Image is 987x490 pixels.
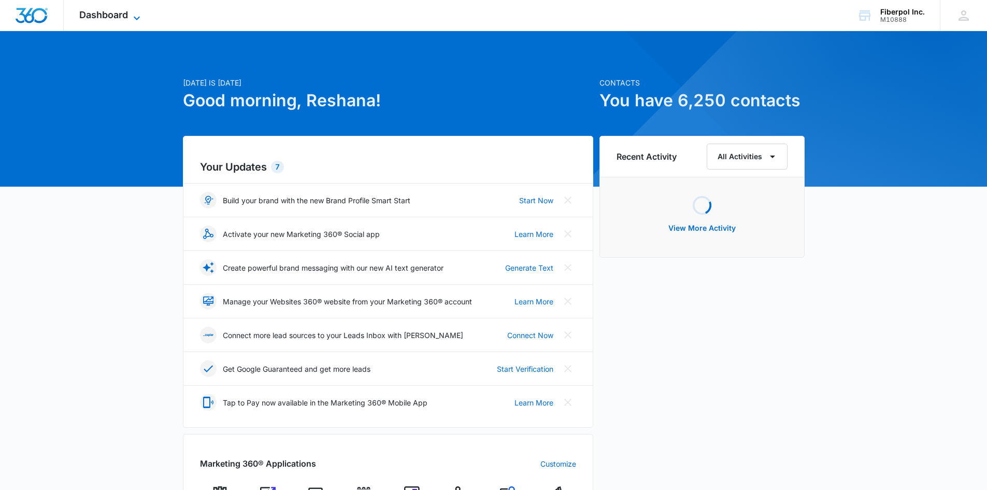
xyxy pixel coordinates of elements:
button: Close [560,394,576,411]
h2: Your Updates [200,159,576,175]
a: Customize [540,458,576,469]
button: View More Activity [658,216,746,241]
h1: You have 6,250 contacts [599,88,805,113]
p: Activate your new Marketing 360® Social app [223,229,380,240]
div: 7 [271,161,284,173]
button: Close [560,226,576,242]
button: Close [560,360,576,377]
p: [DATE] is [DATE] [183,77,593,88]
a: Learn More [514,229,553,240]
span: Dashboard [79,9,128,20]
p: Tap to Pay now available in the Marketing 360® Mobile App [223,397,427,408]
a: Start Now [519,195,553,206]
h2: Marketing 360® Applications [200,457,316,470]
a: Start Verification [497,363,553,374]
p: Contacts [599,77,805,88]
div: account name [880,8,925,16]
h1: Good morning, Reshana! [183,88,593,113]
p: Get Google Guaranteed and get more leads [223,363,370,374]
h6: Recent Activity [617,150,677,163]
div: account id [880,16,925,23]
button: Close [560,327,576,343]
p: Create powerful brand messaging with our new AI text generator [223,262,444,273]
button: Close [560,259,576,276]
a: Learn More [514,296,553,307]
a: Generate Text [505,262,553,273]
button: Close [560,293,576,310]
a: Connect Now [507,330,553,341]
button: All Activities [707,144,788,170]
a: Learn More [514,397,553,408]
p: Build your brand with the new Brand Profile Smart Start [223,195,410,206]
p: Manage your Websites 360® website from your Marketing 360® account [223,296,472,307]
p: Connect more lead sources to your Leads Inbox with [PERSON_NAME] [223,330,463,341]
button: Close [560,192,576,208]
